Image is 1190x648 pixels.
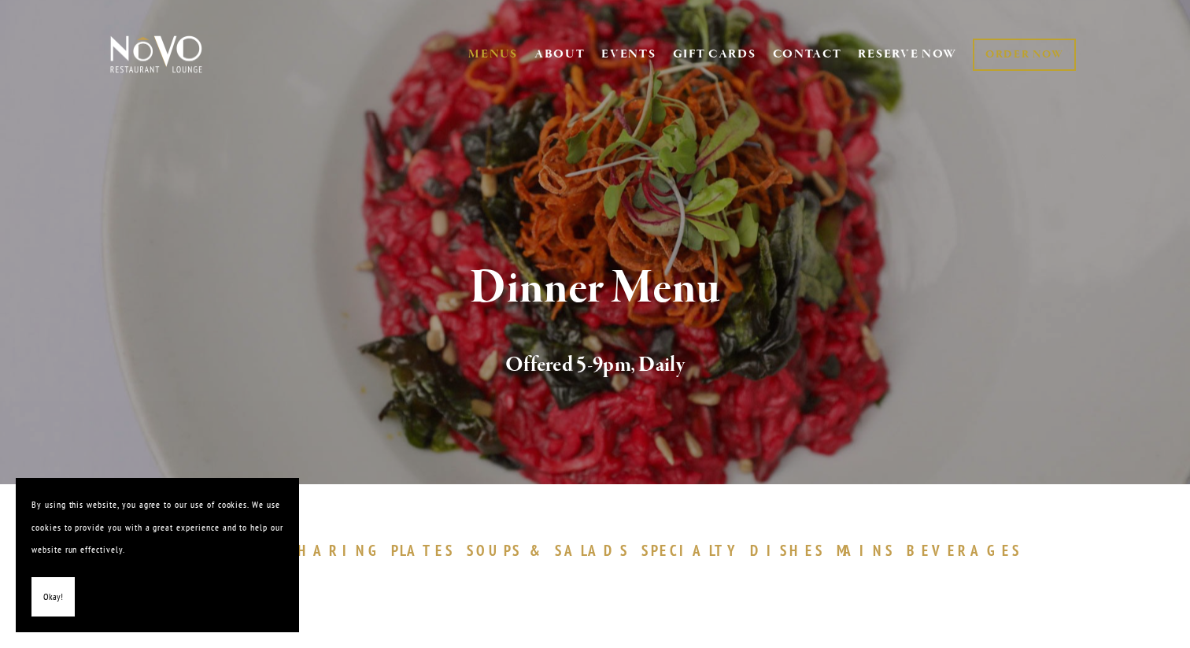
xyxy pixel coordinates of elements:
a: BEVERAGES [907,541,1029,560]
a: EVENTS [601,46,656,62]
span: SALADS [555,541,630,560]
span: MAINS [837,541,896,560]
a: ORDER NOW [973,39,1076,71]
h1: Dinner Menu [136,263,1054,314]
a: MENUS [468,46,518,62]
span: BEVERAGES [907,541,1022,560]
img: Novo Restaurant &amp; Lounge [107,35,205,74]
a: MAINS [837,541,904,560]
p: By using this website, you agree to our use of cookies. We use cookies to provide you with a grea... [31,494,283,561]
a: RESERVE NOW [858,39,957,69]
a: ABOUT [534,46,586,62]
span: Okay! [43,586,63,609]
span: SOUPS [467,541,522,560]
button: Okay! [31,577,75,617]
span: SHARING [288,541,384,560]
span: & [530,541,547,560]
a: GIFT CARDS [673,39,756,69]
a: SPECIALTYDISHES [641,541,832,560]
a: SHARINGPLATES [288,541,463,560]
span: PLATES [391,541,455,560]
span: SPECIALTY [641,541,742,560]
span: DISHES [750,541,825,560]
a: SOUPS&SALADS [467,541,637,560]
a: CONTACT [773,39,842,69]
h2: Offered 5-9pm, Daily [136,349,1054,382]
section: Cookie banner [16,478,299,632]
